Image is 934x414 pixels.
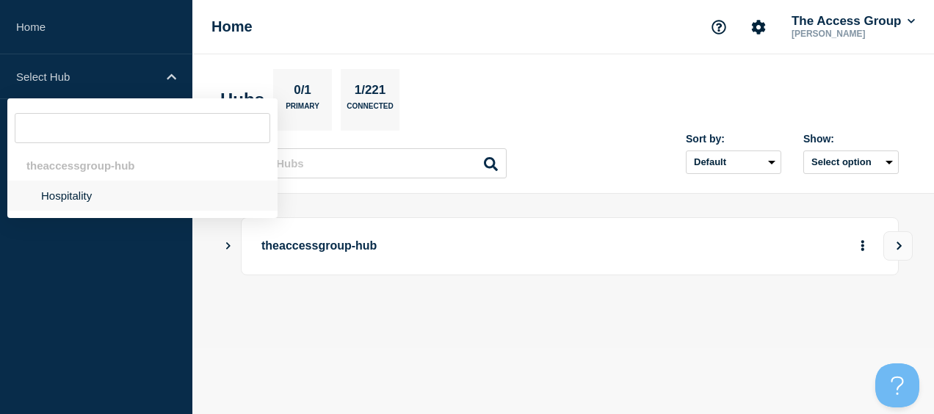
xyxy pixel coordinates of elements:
button: Show Connected Hubs [225,241,232,252]
p: 0/1 [289,83,317,102]
h2: Hubs [220,90,264,110]
p: [PERSON_NAME] [789,29,918,39]
button: More actions [853,233,872,260]
button: View [883,231,913,261]
button: Select option [803,150,899,174]
button: Account settings [743,12,774,43]
select: Sort by [686,150,781,174]
p: theaccessgroup-hub [261,233,792,260]
button: The Access Group [789,14,918,29]
li: Hospitality [7,181,278,211]
div: Show: [803,133,899,145]
h1: Home [211,18,253,35]
iframe: Help Scout Beacon - Open [875,363,919,407]
p: Select Hub [16,70,157,83]
div: theaccessgroup-hub [7,150,278,181]
p: 1/221 [349,83,391,102]
input: Search Hubs [228,148,507,178]
div: Sort by: [686,133,781,145]
p: Connected [347,102,393,117]
p: Primary [286,102,319,117]
button: Support [703,12,734,43]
